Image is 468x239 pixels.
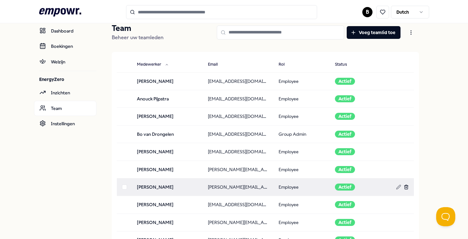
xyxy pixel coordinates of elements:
[132,72,203,90] td: [PERSON_NAME]
[126,5,317,19] input: Search for products, categories or subcategories
[362,7,372,17] button: B
[273,161,330,178] td: Employee
[335,113,355,120] div: Actief
[34,23,96,39] a: Dashboard
[273,108,330,125] td: Employee
[34,116,96,131] a: Instellingen
[203,72,274,90] td: [EMAIL_ADDRESS][DOMAIN_NAME]
[273,58,297,71] button: Rol
[34,39,96,54] a: Boekingen
[335,131,355,138] div: Actief
[132,196,203,214] td: [PERSON_NAME]
[273,125,330,143] td: Group Admin
[273,90,330,107] td: Employee
[203,178,274,196] td: [PERSON_NAME][EMAIL_ADDRESS][DOMAIN_NAME]
[112,23,164,33] p: Team
[203,196,274,214] td: [EMAIL_ADDRESS][DOMAIN_NAME]
[335,148,355,155] div: Actief
[112,34,164,40] span: Beheer uw teamleden
[34,85,96,100] a: Inzichten
[132,125,203,143] td: Bo van Drongelen
[203,108,274,125] td: [EMAIL_ADDRESS][DOMAIN_NAME]
[273,143,330,161] td: Employee
[335,184,355,191] div: Actief
[132,108,203,125] td: [PERSON_NAME]
[132,161,203,178] td: [PERSON_NAME]
[335,78,355,85] div: Actief
[34,54,96,69] a: Welzijn
[335,166,355,173] div: Actief
[330,58,360,71] button: Status
[132,90,203,107] td: Anouck Pijpstra
[34,101,96,116] a: Team
[203,161,274,178] td: [PERSON_NAME][EMAIL_ADDRESS][DOMAIN_NAME]
[203,58,230,71] button: Email
[273,178,330,196] td: Employee
[347,26,401,39] button: Voeg teamlid toe
[403,26,419,39] button: Open menu
[335,201,355,208] div: Actief
[132,58,174,71] button: Medewerker
[39,76,96,83] p: EnergyZero
[273,196,330,214] td: Employee
[436,207,455,226] iframe: Help Scout Beacon - Open
[203,125,274,143] td: [EMAIL_ADDRESS][DOMAIN_NAME]
[273,72,330,90] td: Employee
[203,143,274,161] td: [EMAIL_ADDRESS][DOMAIN_NAME]
[203,90,274,107] td: [EMAIL_ADDRESS][DOMAIN_NAME]
[132,178,203,196] td: [PERSON_NAME]
[335,95,355,102] div: Actief
[132,143,203,161] td: [PERSON_NAME]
